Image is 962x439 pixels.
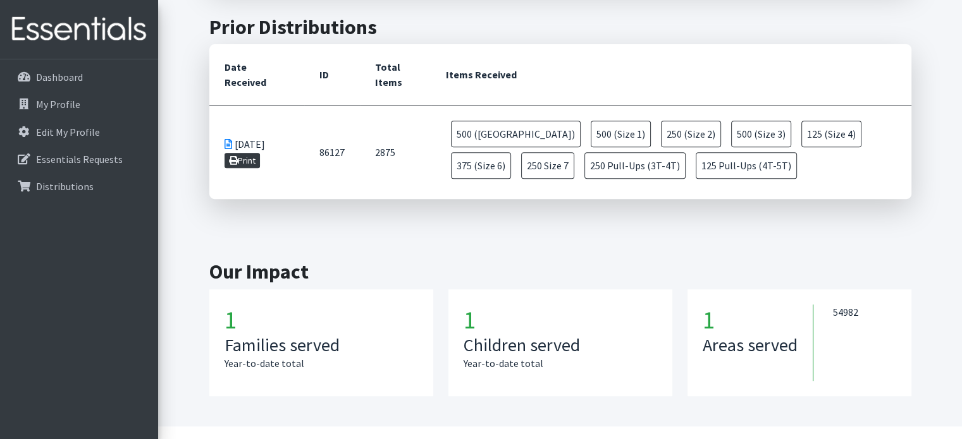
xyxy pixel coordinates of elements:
[209,44,304,105] th: Date Received
[451,121,581,147] span: 500 ([GEOGRAPHIC_DATA])
[591,121,651,147] span: 500 (Size 1)
[464,304,657,335] h1: 1
[464,335,657,356] h3: Children served
[5,92,153,117] a: My Profile
[225,304,418,335] h1: 1
[801,121,861,147] span: 125 (Size 4)
[304,44,360,105] th: ID
[360,105,431,200] td: 2875
[584,152,686,179] span: 250 Pull-Ups (3T-4T)
[225,335,418,356] h3: Families served
[5,174,153,199] a: Distributions
[36,153,123,165] p: Essentials Requests
[36,126,100,138] p: Edit My Profile
[703,335,798,356] h3: Areas served
[521,152,574,179] span: 250 Size 7
[209,260,911,284] h2: Our Impact
[731,121,791,147] span: 500 (Size 3)
[703,304,813,335] h1: 1
[36,98,80,111] p: My Profile
[661,121,721,147] span: 250 (Size 2)
[209,15,911,39] h2: Prior Distributions
[431,44,911,105] th: Items Received
[36,180,94,193] p: Distributions
[464,356,657,371] p: Year-to-date total
[304,105,360,200] td: 86127
[5,147,153,172] a: Essentials Requests
[5,64,153,90] a: Dashboard
[36,71,83,83] p: Dashboard
[451,152,511,179] span: 375 (Size 6)
[5,119,153,145] a: Edit My Profile
[5,8,153,51] img: HumanEssentials
[225,356,418,371] p: Year-to-date total
[225,153,261,168] a: Print
[360,44,431,105] th: Total Items
[829,304,896,382] div: 54982
[209,105,304,200] td: [DATE]
[696,152,797,179] span: 125 Pull-Ups (4T-5T)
